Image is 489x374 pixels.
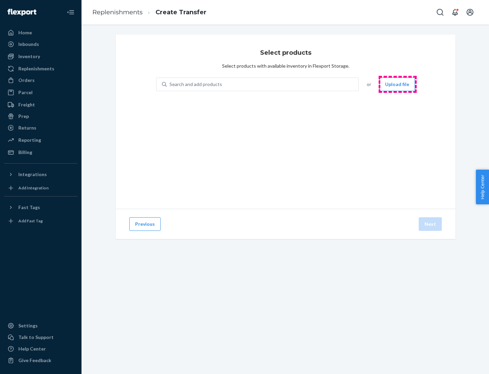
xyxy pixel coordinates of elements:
button: Next [419,217,442,231]
button: Help Center [476,170,489,204]
a: Create Transfer [156,8,206,16]
ol: breadcrumbs [87,2,212,22]
button: Previous [129,217,161,231]
div: Help Center [18,345,46,352]
div: Select products with available inventory in Flexport Storage. [222,63,349,69]
a: Talk to Support [4,332,77,343]
div: Integrations [18,171,47,178]
div: Billing [18,149,32,156]
a: Add Fast Tag [4,216,77,226]
a: Add Integration [4,183,77,193]
h3: Select products [260,48,311,57]
div: Replenishments [18,65,54,72]
span: or [367,81,371,88]
button: Integrations [4,169,77,180]
a: Help Center [4,343,77,354]
div: Give Feedback [18,357,51,364]
button: Open account menu [463,5,477,19]
div: Settings [18,322,38,329]
div: Freight [18,101,35,108]
button: Close Navigation [64,5,77,19]
button: Upload file [379,78,415,91]
div: Inventory [18,53,40,60]
a: Reporting [4,135,77,146]
div: Add Fast Tag [18,218,43,224]
div: Returns [18,124,36,131]
button: Give Feedback [4,355,77,366]
img: Flexport logo [7,9,36,16]
div: Talk to Support [18,334,54,341]
a: Settings [4,320,77,331]
a: Replenishments [92,8,143,16]
a: Prep [4,111,77,122]
a: Freight [4,99,77,110]
a: Inventory [4,51,77,62]
div: Search and add products [169,81,222,88]
div: Fast Tags [18,204,40,211]
div: Inbounds [18,41,39,48]
a: Orders [4,75,77,86]
div: Prep [18,113,29,120]
div: Reporting [18,137,41,143]
a: Returns [4,122,77,133]
a: Inbounds [4,39,77,50]
a: Home [4,27,77,38]
button: Open notifications [448,5,462,19]
div: Parcel [18,89,33,96]
div: Add Integration [18,185,49,191]
a: Parcel [4,87,77,98]
a: Replenishments [4,63,77,74]
div: Home [18,29,32,36]
a: Billing [4,147,77,158]
button: Fast Tags [4,202,77,213]
button: Open Search Box [433,5,447,19]
div: Orders [18,77,35,84]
